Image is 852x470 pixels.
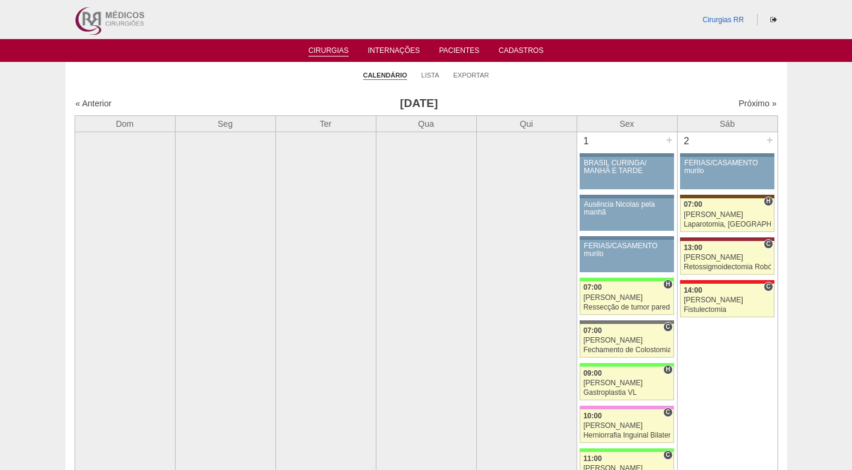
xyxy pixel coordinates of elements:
[577,132,596,150] div: 1
[583,283,602,291] span: 07:00
[583,337,670,344] div: [PERSON_NAME]
[684,296,771,304] div: [PERSON_NAME]
[76,99,112,108] a: « Anterior
[765,132,775,148] div: +
[678,132,696,150] div: 2
[363,71,407,80] a: Calendário
[376,115,476,132] th: Qua
[680,241,774,275] a: C 13:00 [PERSON_NAME] Retossigmoidectomia Robótica
[580,448,673,452] div: Key: Brasil
[453,71,489,79] a: Exportar
[684,286,702,295] span: 14:00
[583,389,670,397] div: Gastroplastia VL
[663,407,672,417] span: Consultório
[684,254,771,261] div: [PERSON_NAME]
[580,281,673,315] a: H 07:00 [PERSON_NAME] Ressecção de tumor parede abdominal pélvica
[580,153,673,157] div: Key: Aviso
[580,320,673,324] div: Key: Santa Catarina
[583,346,670,354] div: Fechamento de Colostomia ou Enterostomia
[275,115,376,132] th: Ter
[663,450,672,460] span: Consultório
[583,369,602,377] span: 09:00
[764,239,773,249] span: Consultório
[583,379,670,387] div: [PERSON_NAME]
[663,279,672,289] span: Hospital
[421,71,440,79] a: Lista
[684,159,770,175] div: FÉRIAS/CASAMENTO murilo
[584,242,670,258] div: FÉRIAS/CASAMENTO murilo
[684,243,702,252] span: 13:00
[583,412,602,420] span: 10:00
[584,201,670,216] div: Ausência Nicolas pela manhã
[583,326,602,335] span: 07:00
[584,159,670,175] div: BRASIL CURINGA/ MANHÃ E TARDE
[583,422,670,430] div: [PERSON_NAME]
[498,46,544,58] a: Cadastros
[75,115,175,132] th: Dom
[580,198,673,231] a: Ausência Nicolas pela manhã
[764,197,773,206] span: Hospital
[244,95,594,112] h3: [DATE]
[770,16,777,23] i: Sair
[680,157,774,189] a: FÉRIAS/CASAMENTO murilo
[663,322,672,332] span: Consultório
[580,409,673,443] a: C 10:00 [PERSON_NAME] Herniorrafia Inguinal Bilateral
[680,280,774,284] div: Key: Assunção
[738,99,776,108] a: Próximo »
[580,367,673,400] a: H 09:00 [PERSON_NAME] Gastroplastia VL
[580,195,673,198] div: Key: Aviso
[764,282,773,291] span: Consultório
[680,198,774,232] a: H 07:00 [PERSON_NAME] Laparotomia, [GEOGRAPHIC_DATA], Drenagem, Bridas
[684,221,771,228] div: Laparotomia, [GEOGRAPHIC_DATA], Drenagem, Bridas
[368,46,420,58] a: Internações
[583,294,670,302] div: [PERSON_NAME]
[684,263,771,271] div: Retossigmoidectomia Robótica
[580,157,673,189] a: BRASIL CURINGA/ MANHÃ E TARDE
[577,115,677,132] th: Sex
[580,236,673,240] div: Key: Aviso
[580,240,673,272] a: FÉRIAS/CASAMENTO murilo
[684,211,771,219] div: [PERSON_NAME]
[702,16,744,24] a: Cirurgias RR
[680,153,774,157] div: Key: Aviso
[580,324,673,358] a: C 07:00 [PERSON_NAME] Fechamento de Colostomia ou Enterostomia
[580,363,673,367] div: Key: Brasil
[308,46,349,56] a: Cirurgias
[680,195,774,198] div: Key: Santa Joana
[175,115,275,132] th: Seg
[677,115,777,132] th: Sáb
[476,115,577,132] th: Qui
[680,237,774,241] div: Key: Sírio Libanês
[664,132,675,148] div: +
[583,454,602,463] span: 11:00
[439,46,479,58] a: Pacientes
[680,284,774,317] a: C 14:00 [PERSON_NAME] Fistulectomia
[580,278,673,281] div: Key: Brasil
[580,406,673,409] div: Key: Albert Einstein
[663,365,672,374] span: Hospital
[684,200,702,209] span: 07:00
[684,306,771,314] div: Fistulectomia
[583,304,670,311] div: Ressecção de tumor parede abdominal pélvica
[583,432,670,439] div: Herniorrafia Inguinal Bilateral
